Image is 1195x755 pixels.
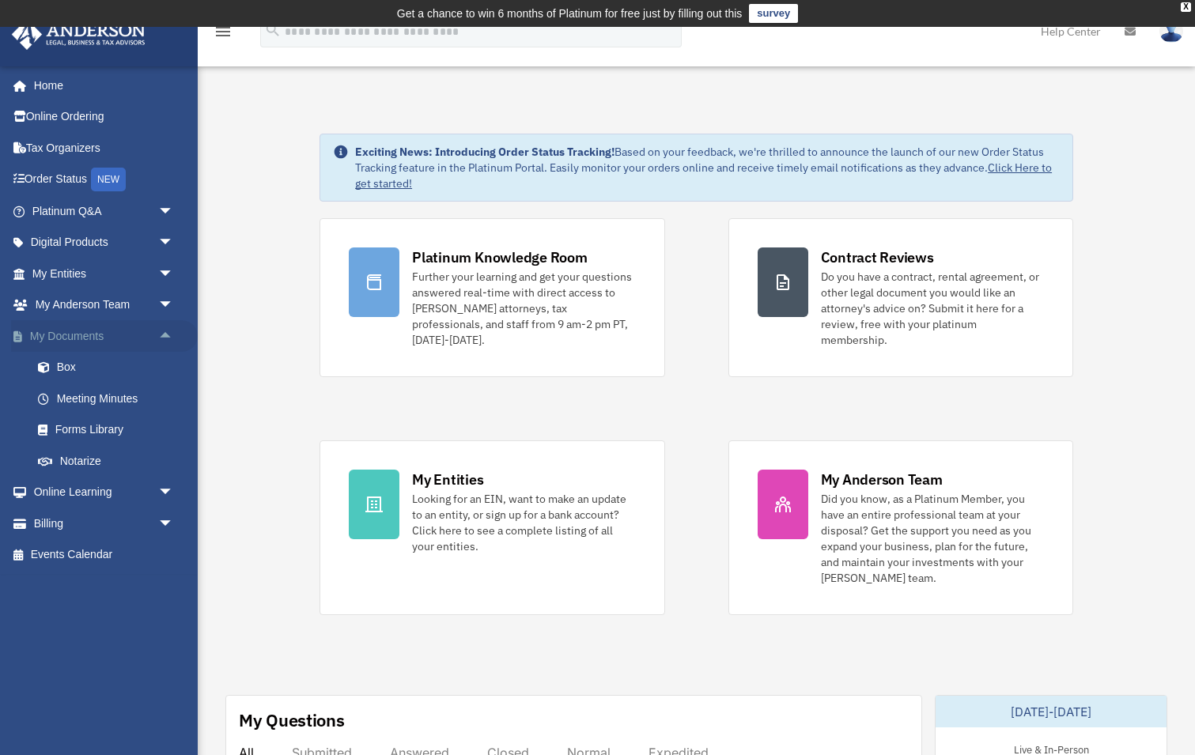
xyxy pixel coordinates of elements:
[158,258,190,290] span: arrow_drop_down
[91,168,126,191] div: NEW
[412,491,635,554] div: Looking for an EIN, want to make an update to an entity, or sign up for a bank account? Click her...
[728,218,1073,377] a: Contract Reviews Do you have a contract, rental agreement, or other legal document you would like...
[11,164,198,196] a: Order StatusNEW
[11,477,198,508] a: Online Learningarrow_drop_down
[11,227,198,259] a: Digital Productsarrow_drop_down
[158,477,190,509] span: arrow_drop_down
[355,160,1052,191] a: Click Here to get started!
[239,708,345,732] div: My Questions
[7,19,150,50] img: Anderson Advisors Platinum Portal
[412,247,588,267] div: Platinum Knowledge Room
[320,440,664,615] a: My Entities Looking for an EIN, want to make an update to an entity, or sign up for a bank accoun...
[11,539,198,571] a: Events Calendar
[936,696,1167,727] div: [DATE]-[DATE]
[11,320,198,352] a: My Documentsarrow_drop_up
[728,440,1073,615] a: My Anderson Team Did you know, as a Platinum Member, you have an entire professional team at your...
[214,28,233,41] a: menu
[821,491,1044,586] div: Did you know, as a Platinum Member, you have an entire professional team at your disposal? Get th...
[11,258,198,289] a: My Entitiesarrow_drop_down
[1159,20,1183,43] img: User Pic
[11,101,198,133] a: Online Ordering
[412,470,483,489] div: My Entities
[821,470,943,489] div: My Anderson Team
[11,508,198,539] a: Billingarrow_drop_down
[821,269,1044,348] div: Do you have a contract, rental agreement, or other legal document you would like an attorney's ad...
[158,508,190,540] span: arrow_drop_down
[320,218,664,377] a: Platinum Knowledge Room Further your learning and get your questions answered real-time with dire...
[11,70,190,101] a: Home
[355,144,1060,191] div: Based on your feedback, we're thrilled to announce the launch of our new Order Status Tracking fe...
[22,383,198,414] a: Meeting Minutes
[158,227,190,259] span: arrow_drop_down
[22,445,198,477] a: Notarize
[412,269,635,348] div: Further your learning and get your questions answered real-time with direct access to [PERSON_NAM...
[11,132,198,164] a: Tax Organizers
[11,289,198,321] a: My Anderson Teamarrow_drop_down
[158,195,190,228] span: arrow_drop_down
[158,289,190,322] span: arrow_drop_down
[397,4,743,23] div: Get a chance to win 6 months of Platinum for free just by filling out this
[22,414,198,446] a: Forms Library
[821,247,934,267] div: Contract Reviews
[214,22,233,41] i: menu
[22,352,198,383] a: Box
[1181,2,1191,12] div: close
[264,21,282,39] i: search
[158,320,190,353] span: arrow_drop_up
[749,4,798,23] a: survey
[11,195,198,227] a: Platinum Q&Aarrow_drop_down
[355,145,615,159] strong: Exciting News: Introducing Order Status Tracking!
